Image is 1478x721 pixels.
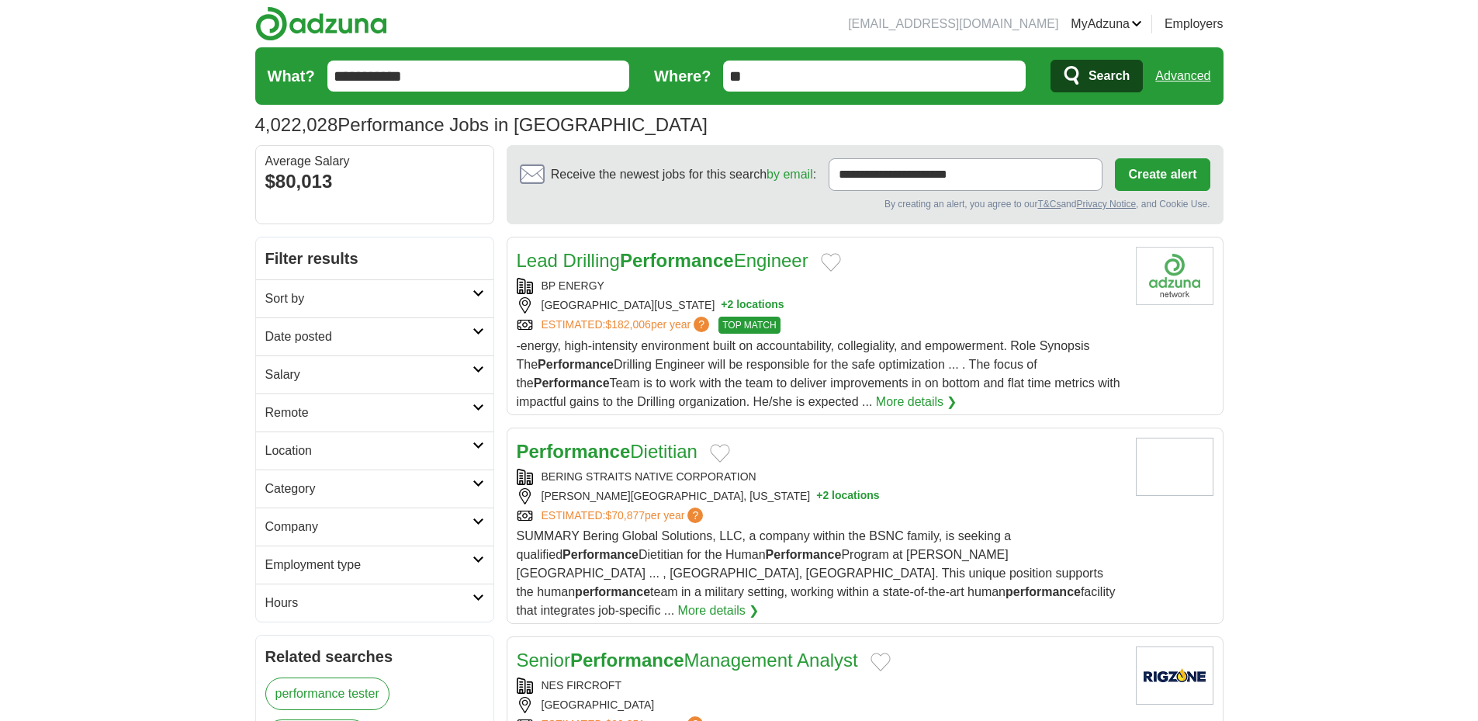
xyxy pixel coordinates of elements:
a: Remote [256,393,493,432]
img: Company logo [1136,646,1213,705]
a: Sort by [256,279,493,317]
h2: Related searches [265,645,484,668]
h2: Remote [265,404,472,422]
span: + [721,297,727,314]
h2: Filter results [256,237,493,279]
a: PerformanceDietitian [517,441,697,462]
strong: Performance [534,376,610,390]
a: performance tester [265,678,389,710]
span: SUMMARY Bering Global Solutions, LLC, a company within the BSNC family, is seeking a qualified Di... [517,529,1116,617]
span: + [816,488,822,504]
h2: Date posted [265,328,472,346]
strong: Performance [620,250,734,271]
h2: Salary [265,366,472,384]
div: By creating an alert, you agree to our and , and Cookie Use. [520,197,1210,211]
img: Company logo [1136,247,1213,305]
span: $182,006 [605,318,650,331]
a: Privacy Notice [1076,199,1136,210]
div: [PERSON_NAME][GEOGRAPHIC_DATA], [US_STATE] [517,488,1123,504]
div: [GEOGRAPHIC_DATA] [517,697,1123,713]
button: +2 locations [816,488,879,504]
div: [GEOGRAPHIC_DATA][US_STATE] [517,297,1123,314]
img: Adzuna logo [255,6,387,41]
span: TOP MATCH [718,317,780,334]
strong: Performance [538,358,614,371]
a: Location [256,432,493,470]
strong: performance [575,585,650,598]
div: BP ENERGY [517,278,1123,294]
span: $70,877 [605,509,645,522]
button: Create alert [1115,158,1210,191]
span: Search [1089,61,1130,92]
button: Search [1051,60,1143,92]
span: -energy, high-intensity environment built on accountability, collegiality, and empowerment. Role ... [517,339,1120,408]
a: Employers [1165,15,1224,33]
strong: Performance [562,548,639,561]
span: ? [694,317,709,332]
label: What? [268,64,315,88]
a: ESTIMATED:$182,006per year? [542,317,713,334]
a: Company [256,508,493,546]
strong: Performance [766,548,842,561]
div: Average Salary [265,155,484,168]
h2: Employment type [265,556,472,574]
div: $80,013 [265,168,484,196]
h2: Category [265,480,472,498]
strong: performance [1006,585,1081,598]
a: Hours [256,584,493,622]
img: Bering Straits Native Corporation logo [1136,438,1213,496]
a: More details ❯ [678,601,760,620]
a: Salary [256,355,493,393]
h1: Performance Jobs in [GEOGRAPHIC_DATA] [255,114,708,135]
a: Lead DrillingPerformanceEngineer [517,250,808,271]
a: Date posted [256,317,493,355]
button: Add to favorite jobs [821,253,841,272]
a: BERING STRAITS NATIVE CORPORATION [542,470,756,483]
a: MyAdzuna [1071,15,1142,33]
button: +2 locations [721,297,784,314]
a: by email [767,168,813,181]
strong: Performance [517,441,631,462]
a: Advanced [1155,61,1210,92]
span: Receive the newest jobs for this search : [551,165,816,184]
strong: Performance [570,650,684,671]
button: Add to favorite jobs [710,444,730,463]
h2: Location [265,442,472,460]
a: Employment type [256,546,493,584]
a: T&Cs [1037,199,1061,210]
h2: Hours [265,594,472,612]
li: [EMAIL_ADDRESS][DOMAIN_NAME] [848,15,1058,33]
button: Add to favorite jobs [871,653,891,671]
a: SeniorPerformanceManagement Analyst [517,650,858,671]
div: NES FIRCROFT [517,678,1123,694]
h2: Company [265,518,472,536]
h2: Sort by [265,289,472,308]
span: 4,022,028 [255,111,338,139]
a: ESTIMATED:$70,877per year? [542,508,707,524]
a: More details ❯ [876,393,957,411]
a: Category [256,470,493,508]
span: ? [687,508,703,523]
label: Where? [654,64,711,88]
